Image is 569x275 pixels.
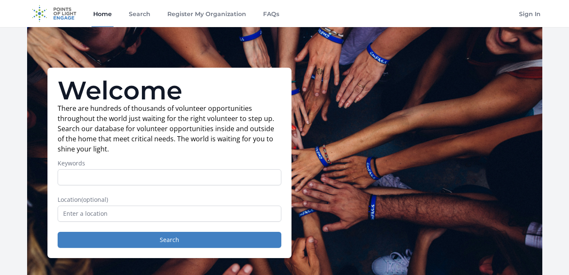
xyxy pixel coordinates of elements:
span: (optional) [81,195,108,203]
label: Keywords [58,159,281,168]
h1: Welcome [58,78,281,103]
button: Search [58,232,281,248]
input: Enter a location [58,206,281,222]
label: Location [58,195,281,204]
p: There are hundreds of thousands of volunteer opportunities throughout the world just waiting for ... [58,103,281,154]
